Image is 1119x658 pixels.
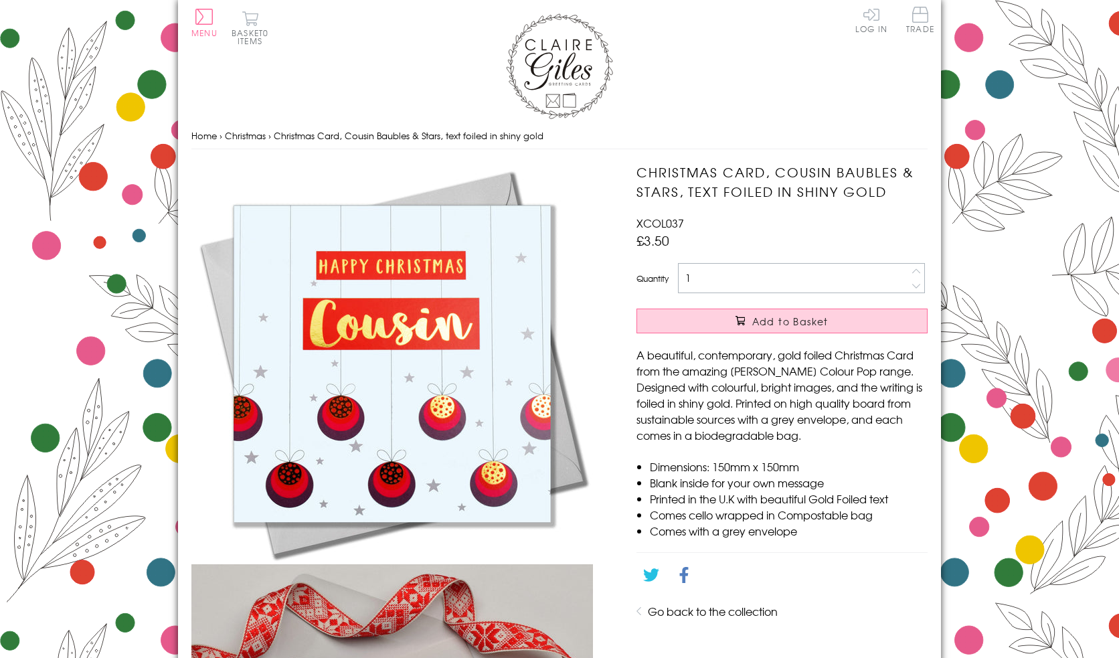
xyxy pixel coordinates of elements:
[636,163,928,201] h1: Christmas Card, Cousin Baubles & Stars, text foiled in shiny gold
[648,603,778,619] a: Go back to the collection
[232,11,268,45] button: Basket0 items
[650,491,928,507] li: Printed in the U.K with beautiful Gold Foiled text
[636,231,669,250] span: £3.50
[636,272,669,284] label: Quantity
[906,7,934,35] a: Trade
[650,523,928,539] li: Comes with a grey envelope
[636,215,684,231] span: XCOL037
[650,475,928,491] li: Blank inside for your own message
[855,7,887,33] a: Log In
[650,459,928,475] li: Dimensions: 150mm x 150mm
[506,13,613,119] img: Claire Giles Greetings Cards
[191,9,218,37] button: Menu
[274,129,543,142] span: Christmas Card, Cousin Baubles & Stars, text foiled in shiny gold
[636,309,928,333] button: Add to Basket
[752,315,829,328] span: Add to Basket
[191,122,928,150] nav: breadcrumbs
[650,507,928,523] li: Comes cello wrapped in Compostable bag
[191,129,217,142] a: Home
[191,163,593,564] img: Christmas Card, Cousin Baubles & Stars, text foiled in shiny gold
[238,27,268,47] span: 0 items
[906,7,934,33] span: Trade
[191,27,218,39] span: Menu
[220,129,222,142] span: ›
[225,129,266,142] a: Christmas
[636,347,928,443] p: A beautiful, contemporary, gold foiled Christmas Card from the amazing [PERSON_NAME] Colour Pop r...
[268,129,271,142] span: ›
